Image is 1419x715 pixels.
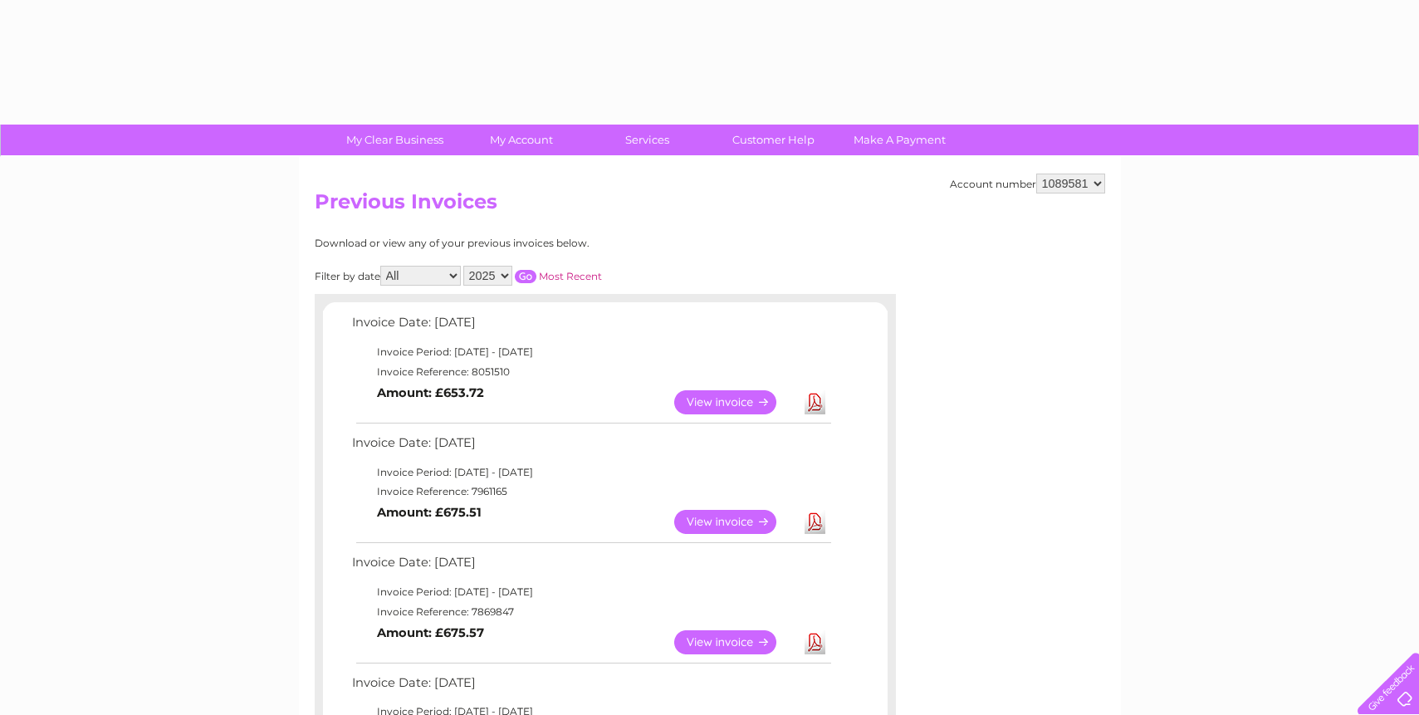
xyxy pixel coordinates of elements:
h2: Previous Invoices [315,190,1105,222]
div: Download or view any of your previous invoices below. [315,238,751,249]
a: My Clear Business [326,125,463,155]
div: Account number [950,174,1105,193]
b: Amount: £675.57 [377,625,484,640]
td: Invoice Period: [DATE] - [DATE] [348,582,834,602]
td: Invoice Date: [DATE] [348,672,834,703]
td: Invoice Period: [DATE] - [DATE] [348,342,834,362]
a: Services [579,125,716,155]
td: Invoice Date: [DATE] [348,311,834,342]
a: View [674,510,796,534]
a: Customer Help [705,125,842,155]
td: Invoice Date: [DATE] [348,551,834,582]
td: Invoice Reference: 7869847 [348,602,834,622]
div: Filter by date [315,266,751,286]
td: Invoice Date: [DATE] [348,432,834,463]
a: My Account [453,125,590,155]
a: Most Recent [539,270,602,282]
td: Invoice Period: [DATE] - [DATE] [348,463,834,482]
a: View [674,390,796,414]
td: Invoice Reference: 8051510 [348,362,834,382]
a: View [674,630,796,654]
b: Amount: £675.51 [377,505,482,520]
b: Amount: £653.72 [377,385,484,400]
a: Make A Payment [831,125,968,155]
td: Invoice Reference: 7961165 [348,482,834,502]
a: Download [805,390,825,414]
a: Download [805,630,825,654]
a: Download [805,510,825,534]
